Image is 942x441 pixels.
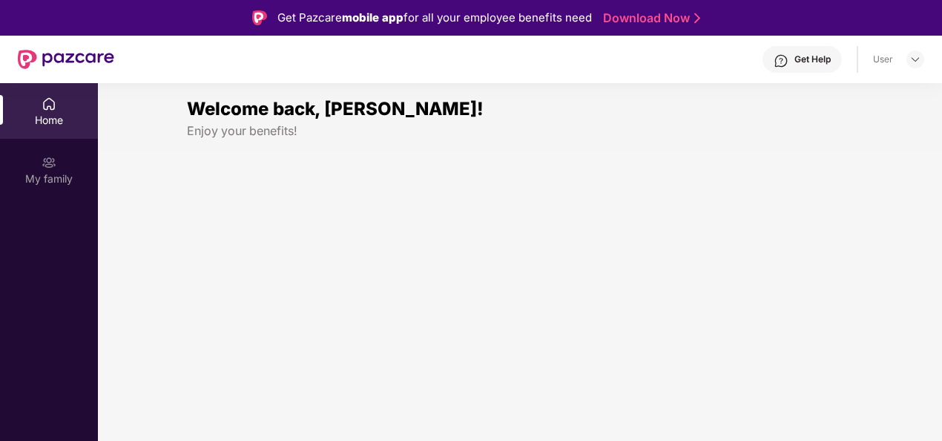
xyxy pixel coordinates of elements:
[603,10,696,26] a: Download Now
[694,10,700,26] img: Stroke
[42,155,56,170] img: svg+xml;base64,PHN2ZyB3aWR0aD0iMjAiIGhlaWdodD0iMjAiIHZpZXdCb3g9IjAgMCAyMCAyMCIgZmlsbD0ibm9uZSIgeG...
[42,97,56,111] img: svg+xml;base64,PHN2ZyBpZD0iSG9tZSIgeG1sbnM9Imh0dHA6Ly93d3cudzMub3JnLzIwMDAvc3ZnIiB3aWR0aD0iMjAiIG...
[794,53,831,65] div: Get Help
[277,9,592,27] div: Get Pazcare for all your employee benefits need
[909,53,921,65] img: svg+xml;base64,PHN2ZyBpZD0iRHJvcGRvd24tMzJ4MzIiIHhtbG5zPSJodHRwOi8vd3d3LnczLm9yZy8yMDAwL3N2ZyIgd2...
[252,10,267,25] img: Logo
[774,53,788,68] img: svg+xml;base64,PHN2ZyBpZD0iSGVscC0zMngzMiIgeG1sbnM9Imh0dHA6Ly93d3cudzMub3JnLzIwMDAvc3ZnIiB3aWR0aD...
[873,53,893,65] div: User
[187,98,484,120] span: Welcome back, [PERSON_NAME]!
[342,10,404,24] strong: mobile app
[18,50,114,69] img: New Pazcare Logo
[187,123,853,139] div: Enjoy your benefits!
